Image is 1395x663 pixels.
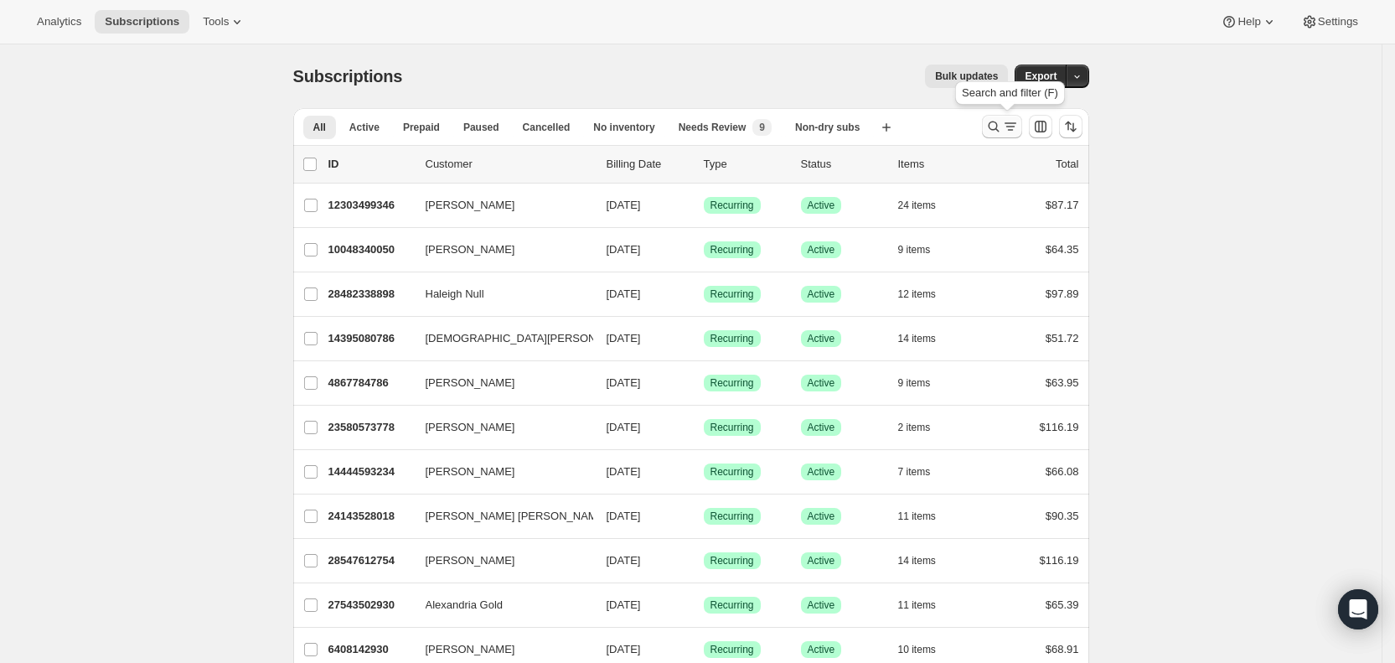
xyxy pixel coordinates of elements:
[898,598,936,612] span: 11 items
[898,554,936,567] span: 14 items
[607,332,641,344] span: [DATE]
[710,465,754,479] span: Recurring
[808,554,835,567] span: Active
[607,199,641,211] span: [DATE]
[328,416,1079,439] div: 23580573778[PERSON_NAME][DATE]SuccessRecurringSuccessActive2 items$116.19
[710,421,754,434] span: Recurring
[328,464,412,480] p: 14444593234
[416,636,583,663] button: [PERSON_NAME]
[426,552,515,569] span: [PERSON_NAME]
[1046,643,1079,655] span: $68.91
[1338,589,1378,629] div: Open Intercom Messenger
[935,70,998,83] span: Bulk updates
[416,414,583,441] button: [PERSON_NAME]
[416,236,583,263] button: [PERSON_NAME]
[328,597,412,614] p: 27543502930
[898,549,954,572] button: 14 items
[328,156,412,173] p: ID
[710,510,754,523] span: Recurring
[203,15,229,28] span: Tools
[426,597,504,614] span: Alexandria Gold
[426,641,515,658] span: [PERSON_NAME]
[328,156,1079,173] div: IDCustomerBilling DateTypeStatusItemsTotal
[416,192,583,219] button: [PERSON_NAME]
[328,508,412,525] p: 24143528018
[328,419,412,436] p: 23580573778
[328,282,1079,306] div: 28482338898Haleigh Null[DATE]SuccessRecurringSuccessActive12 items$97.89
[808,199,835,212] span: Active
[607,243,641,256] span: [DATE]
[27,10,91,34] button: Analytics
[607,554,641,567] span: [DATE]
[416,281,583,308] button: Haleigh Null
[328,330,412,347] p: 14395080786
[416,503,583,530] button: [PERSON_NAME] [PERSON_NAME]
[607,156,690,173] p: Billing Date
[328,505,1079,528] div: 24143528018[PERSON_NAME] [PERSON_NAME][DATE]SuccessRecurringSuccessActive11 items$90.35
[1318,15,1358,28] span: Settings
[1046,287,1079,300] span: $97.89
[593,121,654,134] span: No inventory
[416,370,583,396] button: [PERSON_NAME]
[607,421,641,433] span: [DATE]
[463,121,499,134] span: Paused
[982,115,1022,138] button: Search and filter results
[1211,10,1287,34] button: Help
[607,643,641,655] span: [DATE]
[416,325,583,352] button: [DEMOGRAPHIC_DATA][PERSON_NAME]
[1046,465,1079,478] span: $66.08
[607,510,641,522] span: [DATE]
[328,194,1079,217] div: 12303499346[PERSON_NAME][DATE]SuccessRecurringSuccessActive24 items$87.17
[328,552,412,569] p: 28547612754
[426,241,515,258] span: [PERSON_NAME]
[898,287,936,301] span: 12 items
[426,197,515,214] span: [PERSON_NAME]
[704,156,788,173] div: Type
[925,65,1008,88] button: Bulk updates
[710,199,754,212] span: Recurring
[293,67,403,85] span: Subscriptions
[607,287,641,300] span: [DATE]
[808,421,835,434] span: Active
[898,593,954,617] button: 11 items
[1059,115,1082,138] button: Sort the results
[898,194,954,217] button: 24 items
[1040,554,1079,567] span: $116.19
[898,460,949,484] button: 7 items
[426,156,593,173] p: Customer
[898,243,931,256] span: 9 items
[426,330,637,347] span: [DEMOGRAPHIC_DATA][PERSON_NAME]
[710,643,754,656] span: Recurring
[759,121,765,134] span: 9
[416,547,583,574] button: [PERSON_NAME]
[1029,115,1052,138] button: Customize table column order and visibility
[328,549,1079,572] div: 28547612754[PERSON_NAME][DATE]SuccessRecurringSuccessActive14 items$116.19
[808,598,835,612] span: Active
[808,332,835,345] span: Active
[808,376,835,390] span: Active
[898,199,936,212] span: 24 items
[349,121,380,134] span: Active
[1046,199,1079,211] span: $87.17
[403,121,440,134] span: Prepaid
[328,241,412,258] p: 10048340050
[1046,243,1079,256] span: $64.35
[873,116,900,139] button: Create new view
[898,505,954,528] button: 11 items
[898,638,954,661] button: 10 items
[795,121,860,134] span: Non-dry subs
[808,643,835,656] span: Active
[328,638,1079,661] div: 6408142930[PERSON_NAME][DATE]SuccessRecurringSuccessActive10 items$68.91
[1046,376,1079,389] span: $63.95
[1237,15,1260,28] span: Help
[679,121,747,134] span: Needs Review
[808,287,835,301] span: Active
[313,121,326,134] span: All
[1046,510,1079,522] span: $90.35
[710,287,754,301] span: Recurring
[426,286,484,303] span: Haleigh Null
[426,464,515,480] span: [PERSON_NAME]
[898,327,954,350] button: 14 items
[710,332,754,345] span: Recurring
[1056,156,1078,173] p: Total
